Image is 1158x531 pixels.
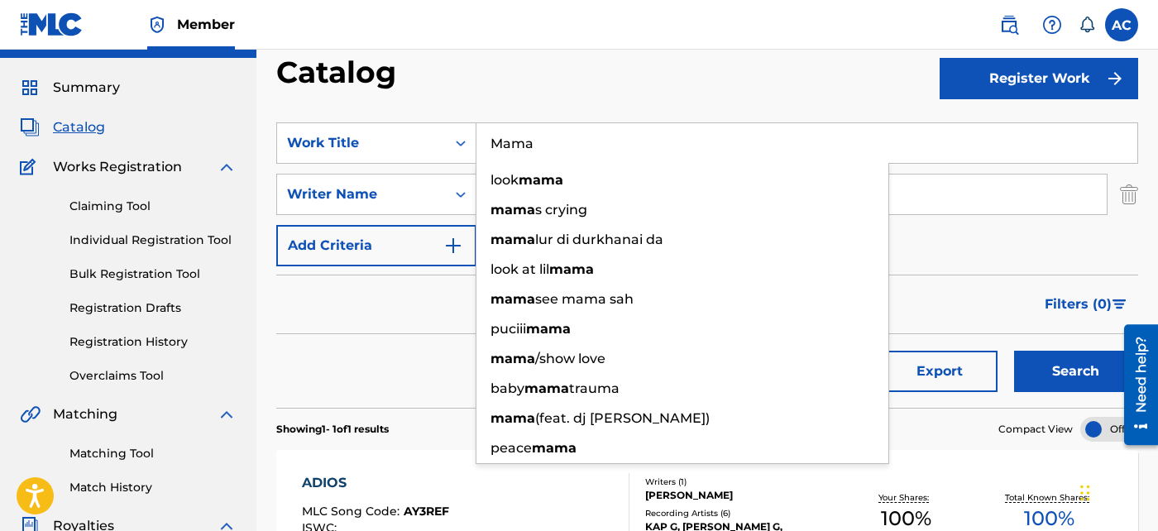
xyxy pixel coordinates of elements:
p: Showing 1 - 1 of 1 results [276,422,389,437]
img: search [999,15,1019,35]
div: Drag [1080,468,1090,518]
strong: mama [532,440,577,456]
img: help [1042,15,1062,35]
img: Delete Criterion [1120,174,1138,215]
form: Search Form [276,122,1138,408]
span: /show love [535,351,605,366]
div: Notifications [1079,17,1095,33]
span: Works Registration [53,157,182,177]
a: SummarySummary [20,78,120,98]
button: Search [1014,351,1138,392]
button: Register Work [940,58,1138,99]
h2: Catalog [276,54,404,91]
span: Matching [53,404,117,424]
a: Registration Drafts [69,299,237,317]
span: baby [490,380,524,396]
strong: mama [524,380,569,396]
button: Filters (0) [1035,284,1138,325]
a: Individual Registration Tool [69,232,237,249]
a: Bulk Registration Tool [69,265,237,283]
strong: mama [490,351,535,366]
img: filter [1113,299,1127,309]
span: (feat. dj [PERSON_NAME]) [535,410,710,426]
button: Add Criteria [276,225,476,266]
img: expand [217,404,237,424]
div: Writers ( 1 ) [645,476,834,488]
strong: mama [526,321,571,337]
img: Catalog [20,117,40,137]
img: Works Registration [20,157,41,177]
img: 9d2ae6d4665cec9f34b9.svg [443,236,463,256]
strong: mama [549,261,594,277]
a: Overclaims Tool [69,367,237,385]
div: ADIOS [302,473,562,493]
button: Export [882,351,998,392]
a: CatalogCatalog [20,117,105,137]
div: Recording Artists ( 6 ) [645,507,834,519]
span: s crying [535,202,587,218]
img: Matching [20,404,41,424]
div: User Menu [1105,8,1138,41]
p: Total Known Shares: [1005,491,1093,504]
a: Registration History [69,333,237,351]
img: Top Rightsholder [147,15,167,35]
strong: mama [519,172,563,188]
div: Help [1036,8,1069,41]
span: MLC Song Code : [302,504,404,519]
span: Catalog [53,117,105,137]
a: Public Search [993,8,1026,41]
iframe: Resource Center [1112,318,1158,451]
span: Filters ( 0 ) [1045,294,1112,314]
img: expand [217,157,237,177]
span: AY3REF [404,504,449,519]
strong: mama [490,202,535,218]
a: Match History [69,479,237,496]
span: Member [177,15,235,34]
div: [PERSON_NAME] [645,488,834,503]
img: f7272a7cc735f4ea7f67.svg [1105,69,1125,88]
span: peace [490,440,532,456]
span: trauma [569,380,620,396]
span: Compact View [998,422,1073,437]
div: Work Title [287,133,436,153]
span: Summary [53,78,120,98]
img: Summary [20,78,40,98]
span: look [490,172,519,188]
strong: mama [490,232,535,247]
span: see mama sah [535,291,634,307]
a: Claiming Tool [69,198,237,215]
div: Writer Name [287,184,436,204]
span: lur di durkhanai da [535,232,663,247]
strong: mama [490,291,535,307]
iframe: Chat Widget [1075,452,1158,531]
a: Matching Tool [69,445,237,462]
span: puciii [490,321,526,337]
img: MLC Logo [20,12,84,36]
span: look at lil [490,261,549,277]
p: Your Shares: [878,491,933,504]
strong: mama [490,410,535,426]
